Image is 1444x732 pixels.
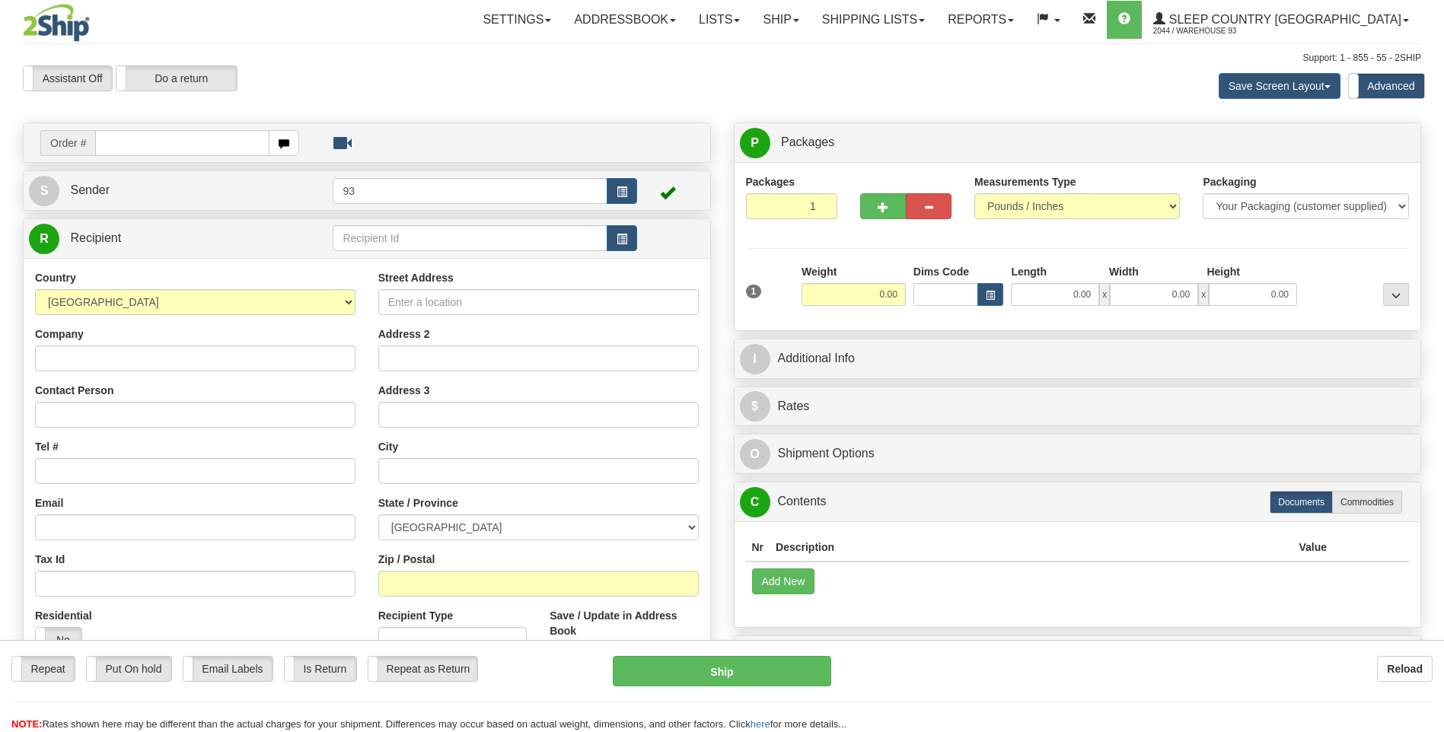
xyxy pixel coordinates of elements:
[1142,1,1420,39] a: Sleep Country [GEOGRAPHIC_DATA] 2044 / Warehouse 93
[936,1,1025,39] a: Reports
[1332,491,1402,514] label: Commodities
[40,130,95,156] span: Order #
[378,608,454,623] label: Recipient Type
[811,1,936,39] a: Shipping lists
[687,1,751,39] a: Lists
[35,439,59,454] label: Tel #
[746,174,795,189] label: Packages
[1207,264,1240,279] label: Height
[751,718,770,730] a: here
[1011,264,1047,279] label: Length
[1270,491,1333,514] label: Documents
[550,608,698,638] label: Save / Update in Address Book
[1293,533,1333,562] th: Value
[1383,283,1409,306] div: ...
[378,289,699,315] input: Enter a location
[285,657,356,681] label: Is Return
[1203,174,1256,189] label: Packaging
[563,1,687,39] a: Addressbook
[1165,13,1401,26] span: Sleep Country [GEOGRAPHIC_DATA]
[183,657,273,681] label: Email Labels
[29,223,299,254] a: R Recipient
[740,344,770,374] span: I
[378,439,398,454] label: City
[333,225,607,251] input: Recipient Id
[751,1,810,39] a: Ship
[802,264,837,279] label: Weight
[740,343,1416,374] a: IAdditional Info
[1409,288,1442,444] iframe: chat widget
[29,224,59,254] span: R
[378,552,435,567] label: Zip / Postal
[740,391,1416,422] a: $Rates
[12,657,75,681] label: Repeat
[333,178,607,204] input: Sender Id
[1153,24,1267,39] span: 2044 / Warehouse 93
[23,4,90,42] img: logo2044.jpg
[752,568,815,594] button: Add New
[70,183,110,196] span: Sender
[35,270,76,285] label: Country
[746,285,762,298] span: 1
[29,176,59,206] span: S
[23,52,1421,65] div: Support: 1 - 855 - 55 - 2SHIP
[24,66,112,91] label: Assistant Off
[35,326,84,342] label: Company
[70,231,121,244] span: Recipient
[1387,663,1423,675] b: Reload
[378,270,454,285] label: Street Address
[1198,283,1209,306] span: x
[36,628,81,652] label: No
[29,175,333,206] a: S Sender
[740,487,770,517] span: C
[740,128,770,158] span: P
[1109,264,1139,279] label: Width
[471,1,563,39] a: Settings
[1219,73,1340,99] button: Save Screen Layout
[35,495,63,511] label: Email
[746,533,770,562] th: Nr
[740,391,770,422] span: $
[740,486,1416,517] a: CContents
[974,174,1076,189] label: Measurements Type
[35,383,113,398] label: Contact Person
[11,718,42,730] span: NOTE:
[378,495,458,511] label: State / Province
[116,66,237,91] label: Do a return
[35,608,92,623] label: Residential
[913,264,969,279] label: Dims Code
[1377,656,1433,682] button: Reload
[378,383,430,398] label: Address 3
[368,657,477,681] label: Repeat as Return
[770,533,1293,562] th: Description
[740,438,1416,469] a: OShipment Options
[378,326,430,342] label: Address 2
[613,656,830,686] button: Ship
[781,135,834,148] span: Packages
[35,552,65,567] label: Tax Id
[1349,74,1424,98] label: Advanced
[87,657,171,681] label: Put On hold
[740,439,770,469] span: O
[740,127,1416,158] a: P Packages
[1099,283,1110,306] span: x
